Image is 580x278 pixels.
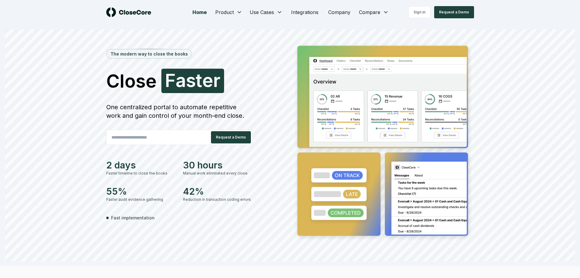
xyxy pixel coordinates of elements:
span: s [186,71,196,89]
div: One centralized portal to automate repetitive work and gain control of your month-end close. [106,103,252,120]
button: Product [212,6,246,18]
div: Manual work eliminated every close [183,171,252,176]
img: Jumbotron [293,42,474,242]
a: Company [323,6,355,18]
span: Fast implementation [111,215,155,221]
div: 30 hours [183,160,252,171]
span: Use Cases [250,9,274,16]
span: Product [215,9,234,16]
span: Close [106,72,156,90]
div: Faster timeline to close the books [106,171,176,176]
div: 42% [183,186,252,197]
span: t [196,71,202,89]
a: Sign in [408,6,431,18]
div: 2 days [106,160,176,171]
button: Request a Demo [211,131,251,143]
span: Compare [359,9,380,16]
span: a [176,71,186,89]
a: Home [188,6,212,18]
div: 55% [106,186,176,197]
img: logo [106,7,151,17]
button: Use Cases [246,6,286,18]
span: e [202,71,213,89]
a: Integrations [286,6,323,18]
button: Request a Demo [434,6,474,18]
div: The modern way to close the books [107,49,192,58]
div: Reduction in transaction coding errors [183,197,252,202]
span: F [165,71,176,89]
span: r [213,71,220,89]
button: Compare [355,6,392,18]
div: Faster audit evidence gathering [106,197,176,202]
